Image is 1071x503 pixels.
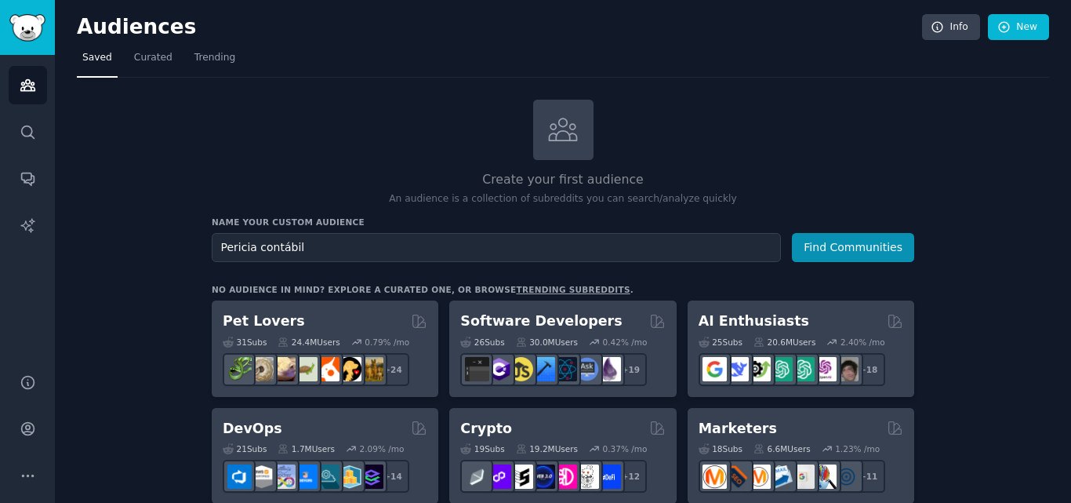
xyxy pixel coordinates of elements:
a: Trending [189,46,241,78]
img: OpenAIDev [812,357,837,381]
img: cockatiel [315,357,339,381]
h2: Crypto [460,419,512,439]
img: turtle [293,357,318,381]
img: AskComputerScience [575,357,599,381]
img: PetAdvice [337,357,361,381]
div: 0.42 % /mo [603,337,648,348]
div: 19.2M Users [516,443,578,454]
img: azuredevops [227,465,252,489]
span: Curated [134,51,172,65]
div: 24.4M Users [278,337,339,348]
img: 0xPolygon [487,465,511,489]
img: platformengineering [315,465,339,489]
img: iOSProgramming [531,357,555,381]
div: 0.79 % /mo [365,337,409,348]
div: 31 Sub s [223,337,267,348]
img: MarketingResearch [812,465,837,489]
div: + 11 [852,460,885,493]
img: content_marketing [703,465,727,489]
h2: DevOps [223,419,282,439]
img: ethstaker [509,465,533,489]
img: ArtificalIntelligence [834,357,859,381]
h2: Create your first audience [212,170,914,190]
img: aws_cdk [337,465,361,489]
input: Pick a short name, like "Digital Marketers" or "Movie-Goers" [212,233,781,262]
img: googleads [790,465,815,489]
img: defi_ [597,465,621,489]
img: chatgpt_promptDesign [768,357,793,381]
img: DevOpsLinks [293,465,318,489]
img: dogbreed [359,357,383,381]
div: 20.6M Users [753,337,815,348]
a: New [988,14,1049,41]
h2: AI Enthusiasts [699,312,809,331]
img: herpetology [227,357,252,381]
img: ethfinance [465,465,489,489]
img: software [465,357,489,381]
div: + 14 [376,460,409,493]
img: leopardgeckos [271,357,296,381]
div: 2.40 % /mo [840,337,885,348]
img: defiblockchain [553,465,577,489]
a: Curated [129,46,178,78]
div: 2.09 % /mo [360,443,405,454]
img: learnjavascript [509,357,533,381]
div: 25 Sub s [699,337,742,348]
div: 6.6M Users [753,443,811,454]
button: Find Communities [792,233,914,262]
img: AskMarketing [746,465,771,489]
h2: Pet Lovers [223,312,305,331]
img: web3 [531,465,555,489]
h2: Software Developers [460,312,622,331]
img: AItoolsCatalog [746,357,771,381]
span: Trending [194,51,235,65]
div: + 18 [852,353,885,386]
div: + 19 [614,353,647,386]
img: GummySearch logo [9,14,45,42]
div: 19 Sub s [460,443,504,454]
div: No audience in mind? Explore a curated one, or browse . [212,284,634,295]
img: GoogleGeminiAI [703,357,727,381]
img: OnlineMarketing [834,465,859,489]
div: + 12 [614,460,647,493]
img: Emailmarketing [768,465,793,489]
img: PlatformEngineers [359,465,383,489]
div: + 24 [376,353,409,386]
img: csharp [487,357,511,381]
div: 0.37 % /mo [603,443,648,454]
h2: Audiences [77,15,922,40]
div: 26 Sub s [460,337,504,348]
a: trending subreddits [516,285,630,294]
img: CryptoNews [575,465,599,489]
h3: Name your custom audience [212,217,914,228]
div: 1.23 % /mo [835,443,880,454]
div: 1.7M Users [278,443,335,454]
img: bigseo [724,465,749,489]
a: Info [922,14,980,41]
h2: Marketers [699,419,777,439]
div: 30.0M Users [516,337,578,348]
img: reactnative [553,357,577,381]
p: An audience is a collection of subreddits you can search/analyze quickly [212,192,914,206]
img: AWS_Certified_Experts [249,465,274,489]
div: 21 Sub s [223,443,267,454]
img: ballpython [249,357,274,381]
img: DeepSeek [724,357,749,381]
div: 18 Sub s [699,443,742,454]
span: Saved [82,51,112,65]
img: chatgpt_prompts_ [790,357,815,381]
a: Saved [77,46,118,78]
img: Docker_DevOps [271,465,296,489]
img: elixir [597,357,621,381]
